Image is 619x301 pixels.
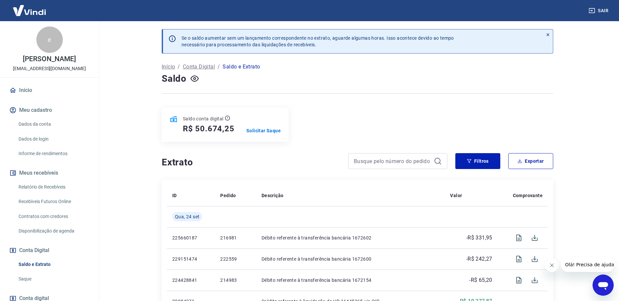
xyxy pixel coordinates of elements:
p: 224428841 [172,277,210,283]
span: Download [527,230,543,246]
p: -R$ 242,27 [466,255,492,263]
p: 216981 [220,235,251,241]
span: Visualizar [511,251,527,267]
p: Comprovante [513,192,543,199]
h4: Extrato [162,156,340,169]
a: Solicitar Saque [246,127,281,134]
iframe: Fechar mensagem [545,259,558,272]
button: Exportar [508,153,553,169]
a: Saque [16,272,91,286]
a: Dados da conta [16,117,91,131]
iframe: Mensagem da empresa [561,257,614,272]
a: Dados de login [16,132,91,146]
iframe: Botão para abrir a janela de mensagens [593,275,614,296]
a: Conta Digital [183,63,215,71]
button: Meu cadastro [8,103,91,117]
a: Informe de rendimentos [16,147,91,160]
div: e [36,26,63,53]
button: Sair [587,5,611,17]
p: 229151474 [172,256,210,262]
span: Visualizar [511,230,527,246]
a: Recebíveis Futuros Online [16,195,91,208]
p: 225660187 [172,235,210,241]
p: Saldo e Extrato [223,63,260,71]
p: [PERSON_NAME] [23,56,76,63]
a: Saldo e Extrato [16,258,91,271]
p: 214983 [220,277,251,283]
a: Disponibilização de agenda [16,224,91,238]
p: ID [172,192,177,199]
a: Contratos com credores [16,210,91,223]
p: / [178,63,180,71]
img: Vindi [8,0,51,21]
button: Meus recebíveis [8,166,91,180]
span: Download [527,251,543,267]
p: Débito referente à transferência bancária 1672600 [262,256,440,262]
input: Busque pelo número do pedido [354,156,431,166]
p: 222559 [220,256,251,262]
span: Download [527,272,543,288]
p: Débito referente à transferência bancária 1672154 [262,277,440,283]
span: Olá! Precisa de ajuda? [4,5,56,10]
button: Filtros [455,153,500,169]
button: Conta Digital [8,243,91,258]
a: Início [8,83,91,98]
p: -R$ 65,20 [469,276,492,284]
p: [EMAIL_ADDRESS][DOMAIN_NAME] [13,65,86,72]
span: Visualizar [511,272,527,288]
span: Qua, 24 set [175,213,199,220]
a: Início [162,63,175,71]
p: Saldo conta digital [183,115,224,122]
p: -R$ 331,95 [466,234,492,242]
p: Valor [450,192,462,199]
p: / [218,63,220,71]
p: Débito referente à transferência bancária 1672602 [262,235,440,241]
a: Relatório de Recebíveis [16,180,91,194]
h4: Saldo [162,72,186,85]
p: Pedido [220,192,236,199]
h5: R$ 50.674,25 [183,123,234,134]
p: Se o saldo aumentar sem um lançamento correspondente no extrato, aguarde algumas horas. Isso acon... [182,35,454,48]
p: Descrição [262,192,284,199]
